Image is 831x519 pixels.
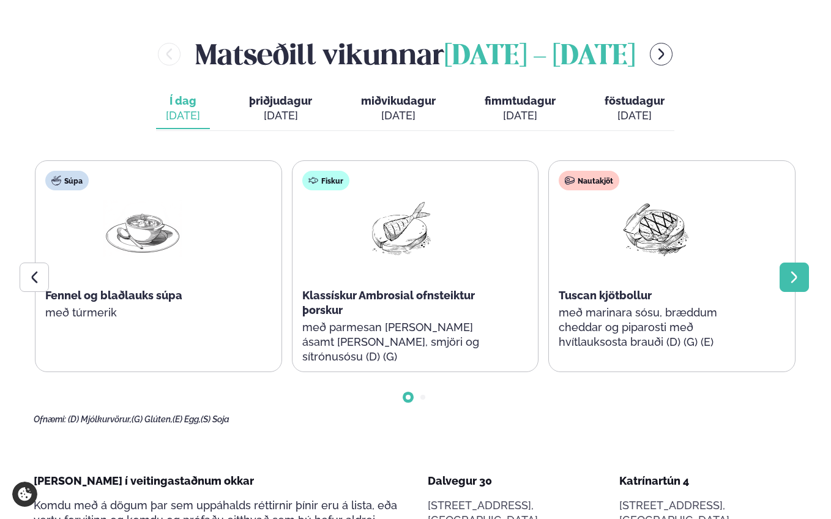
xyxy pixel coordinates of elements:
span: Í dag [166,94,200,108]
div: Súpa [45,171,89,190]
button: menu-btn-right [650,43,673,65]
span: Go to slide 1 [406,395,411,400]
button: þriðjudagur [DATE] [239,89,322,129]
span: (E) Egg, [173,414,201,424]
div: [DATE] [249,108,312,123]
button: föstudagur [DATE] [595,89,674,129]
span: föstudagur [605,94,665,107]
span: Fennel og blaðlauks súpa [45,289,182,302]
button: Í dag [DATE] [156,89,210,129]
span: [PERSON_NAME] í veitingastaðnum okkar [34,474,254,487]
span: þriðjudagur [249,94,312,107]
div: Fiskur [302,171,349,190]
button: fimmtudagur [DATE] [475,89,565,129]
img: soup.svg [51,176,61,185]
p: með marinara sósu, bræddum cheddar og piparosti með hvítlauksosta brauði (D) (G) (E) [559,305,753,349]
span: (S) Soja [201,414,229,424]
button: miðvikudagur [DATE] [351,89,445,129]
div: [DATE] [361,108,436,123]
div: [DATE] [605,108,665,123]
div: Katrínartún 4 [619,474,797,488]
span: (G) Glúten, [132,414,173,424]
div: [DATE] [166,108,200,123]
img: Soup.png [103,200,182,257]
img: fish.svg [308,176,318,185]
p: með túrmerik [45,305,240,320]
span: miðvikudagur [361,94,436,107]
h2: Matseðill vikunnar [195,34,635,74]
div: Nautakjöt [559,171,619,190]
div: Dalvegur 30 [428,474,605,488]
button: menu-btn-left [158,43,181,65]
img: Beef-Meat.png [617,200,695,257]
span: Go to slide 2 [420,395,425,400]
span: Klassískur Ambrosial ofnsteiktur þorskur [302,289,475,316]
p: með parmesan [PERSON_NAME] ásamt [PERSON_NAME], smjöri og sítrónusósu (D) (G) [302,320,497,364]
span: Tuscan kjötbollur [559,289,652,302]
span: [DATE] - [DATE] [444,43,635,70]
div: [DATE] [485,108,556,123]
span: Ofnæmi: [34,414,66,424]
span: (D) Mjólkurvörur, [68,414,132,424]
img: Fish.png [360,200,439,257]
a: Cookie settings [12,482,37,507]
span: fimmtudagur [485,94,556,107]
img: beef.svg [565,176,575,185]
